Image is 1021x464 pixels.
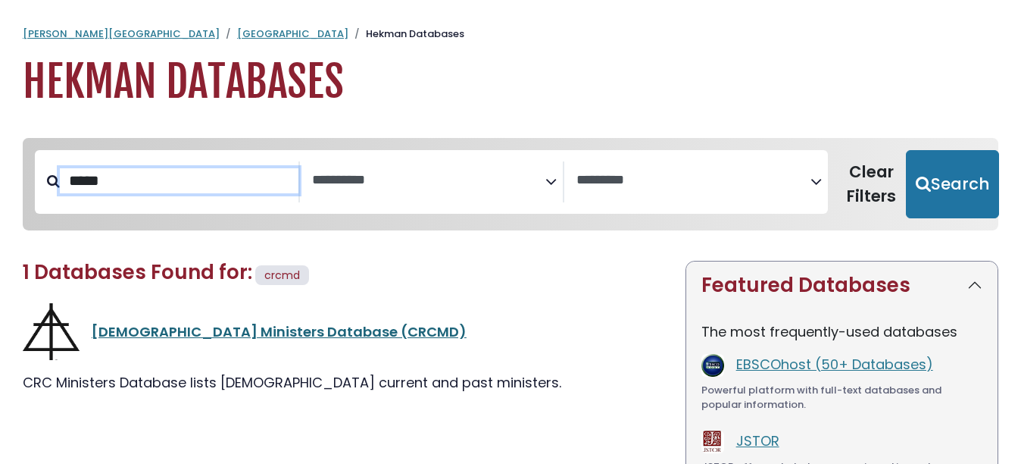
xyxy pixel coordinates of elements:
[312,173,546,189] textarea: Search
[23,27,998,42] nav: breadcrumb
[906,150,999,218] button: Submit for Search Results
[701,321,982,342] p: The most frequently-used databases
[60,168,298,193] input: Search database by title or keyword
[837,150,906,218] button: Clear Filters
[23,57,998,108] h1: Hekman Databases
[264,268,300,283] span: crcmd
[23,259,252,286] span: 1 Databases Found for:
[736,355,933,374] a: EBSCOhost (50+ Databases)
[23,27,220,41] a: [PERSON_NAME][GEOGRAPHIC_DATA]
[736,431,779,450] a: JSTOR
[348,27,464,42] li: Hekman Databases
[23,372,667,393] div: CRC Ministers Database lists [DEMOGRAPHIC_DATA] current and past ministers.
[237,27,348,41] a: [GEOGRAPHIC_DATA]
[701,383,982,412] div: Powerful platform with full-text databases and popular information.
[686,262,998,309] button: Featured Databases
[576,173,810,189] textarea: Search
[23,138,998,230] nav: Search filters
[92,322,467,341] a: [DEMOGRAPHIC_DATA] Ministers Database (CRCMD)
